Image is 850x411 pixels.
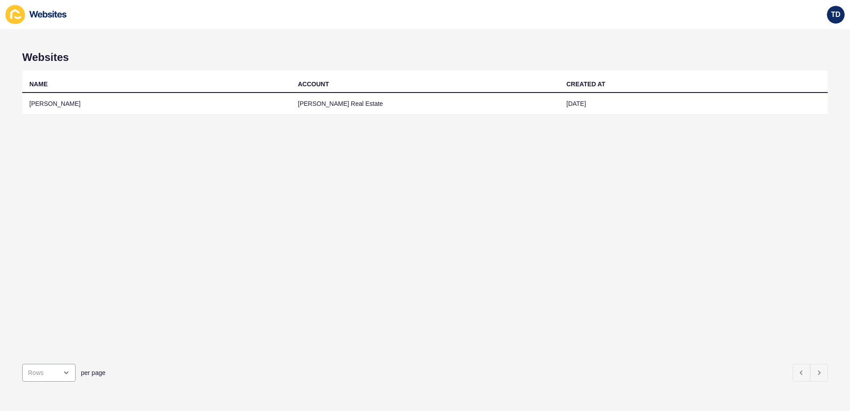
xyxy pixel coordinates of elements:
[29,80,48,89] div: NAME
[291,93,559,115] td: [PERSON_NAME] Real Estate
[81,368,105,377] span: per page
[22,93,291,115] td: [PERSON_NAME]
[831,10,840,19] span: TD
[559,93,828,115] td: [DATE]
[566,80,605,89] div: CREATED AT
[22,51,828,64] h1: Websites
[22,364,76,382] div: open menu
[298,80,329,89] div: ACCOUNT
